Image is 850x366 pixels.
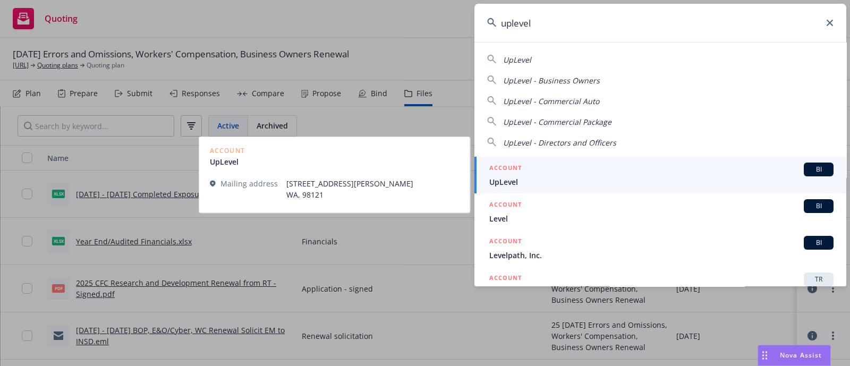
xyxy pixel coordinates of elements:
div: Drag to move [758,345,771,365]
a: ACCOUNTBIUpLevel [474,157,846,193]
a: ACCOUNTTR [474,267,846,303]
span: Levelpath, Inc. [489,250,834,261]
span: Nova Assist [780,351,822,360]
h5: ACCOUNT [489,236,522,249]
input: Search... [474,4,846,42]
span: TR [808,275,829,284]
span: UpLevel - Business Owners [503,75,600,86]
span: BI [808,201,829,211]
a: ACCOUNTBILevel [474,193,846,230]
span: Level [489,213,834,224]
span: BI [808,165,829,174]
a: ACCOUNTBILevelpath, Inc. [474,230,846,267]
h5: ACCOUNT [489,199,522,212]
span: UpLevel - Commercial Package [503,117,611,127]
span: UpLevel [489,176,834,188]
h5: ACCOUNT [489,273,522,285]
h5: ACCOUNT [489,163,522,175]
span: UpLevel [503,55,531,65]
span: UpLevel - Commercial Auto [503,96,599,106]
button: Nova Assist [758,345,831,366]
span: BI [808,238,829,248]
span: UpLevel - Directors and Officers [503,138,616,148]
